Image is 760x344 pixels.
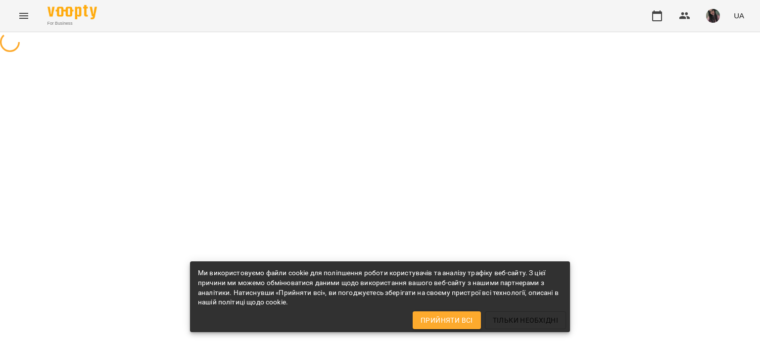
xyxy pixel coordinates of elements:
button: Menu [12,4,36,28]
button: UA [730,6,748,25]
span: UA [734,10,744,21]
span: For Business [47,20,97,27]
img: Voopty Logo [47,5,97,19]
img: 56914cf74e87d0f48a8d1ea6ffe70007.jpg [706,9,720,23]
